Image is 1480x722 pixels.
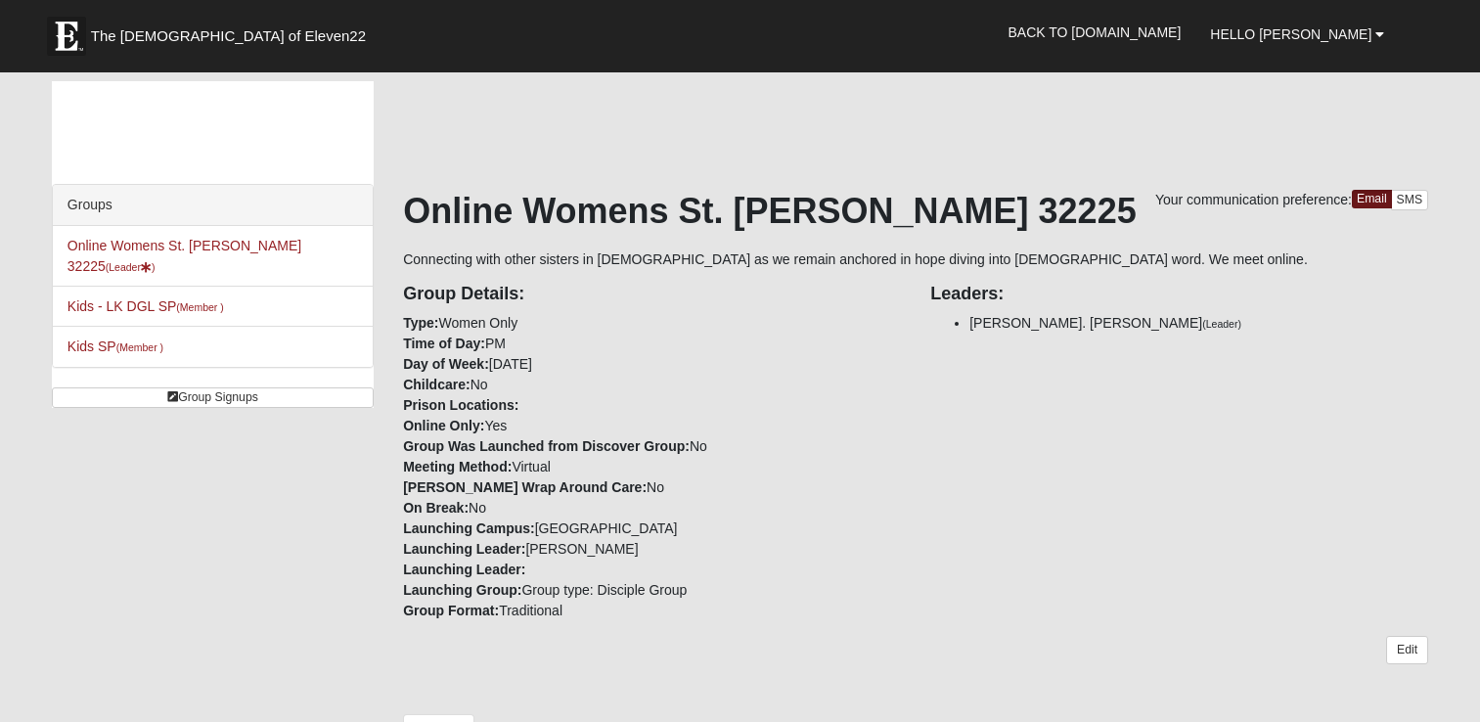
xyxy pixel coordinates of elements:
strong: Type: [403,315,438,331]
a: Kids SP(Member ) [67,338,163,354]
a: Edit [1386,636,1428,664]
small: (Member ) [116,341,163,353]
h4: Leaders: [930,284,1428,305]
span: Your communication preference: [1155,192,1352,207]
strong: Launching Leader: [403,541,525,557]
strong: Prison Locations: [403,397,518,413]
a: Back to [DOMAIN_NAME] [993,8,1195,57]
strong: Meeting Method: [403,459,512,474]
a: Kids - LK DGL SP(Member ) [67,298,224,314]
strong: Launching Leader: [403,562,525,577]
strong: Online Only: [403,418,484,433]
small: (Leader ) [106,261,156,273]
strong: Time of Day: [403,336,485,351]
li: [PERSON_NAME]. [PERSON_NAME] [969,313,1428,334]
div: Groups [53,185,373,226]
a: The [DEMOGRAPHIC_DATA] of Eleven22 [37,7,428,56]
strong: Group Format: [403,603,499,618]
span: The [DEMOGRAPHIC_DATA] of Eleven22 [91,26,366,46]
small: (Member ) [176,301,223,313]
h1: Online Womens St. [PERSON_NAME] 32225 [403,190,1428,232]
strong: Childcare: [403,377,470,392]
strong: On Break: [403,500,469,516]
div: Women Only PM [DATE] No Yes No Virtual No No [GEOGRAPHIC_DATA] [PERSON_NAME] Group type: Disciple... [388,270,916,621]
strong: Launching Group: [403,582,521,598]
span: Hello [PERSON_NAME] [1210,26,1371,42]
strong: [PERSON_NAME] Wrap Around Care: [403,479,647,495]
a: SMS [1391,190,1429,210]
strong: Launching Campus: [403,520,535,536]
img: Eleven22 logo [47,17,86,56]
a: Group Signups [52,387,374,408]
a: Hello [PERSON_NAME] [1195,10,1399,59]
small: (Leader) [1202,318,1241,330]
h4: Group Details: [403,284,901,305]
strong: Group Was Launched from Discover Group: [403,438,690,454]
strong: Day of Week: [403,356,489,372]
a: Online Womens St. [PERSON_NAME] 32225(Leader) [67,238,301,274]
a: Email [1352,190,1392,208]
